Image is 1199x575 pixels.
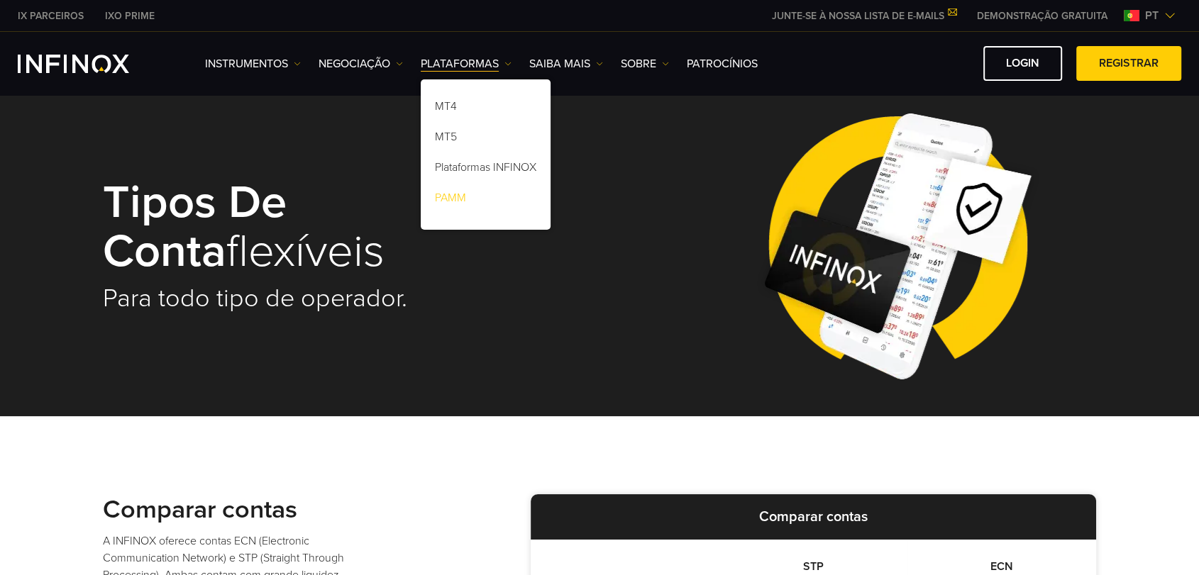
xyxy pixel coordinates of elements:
[319,55,403,72] a: NEGOCIAÇÃO
[421,124,551,155] a: MT5
[103,494,297,525] strong: Comparar contas
[687,55,758,72] a: Patrocínios
[966,9,1118,23] a: INFINOX MENU
[759,508,868,525] strong: Comparar contas
[18,55,162,73] a: INFINOX Logo
[421,55,512,72] a: PLATAFORMAS
[621,55,669,72] a: SOBRE
[94,9,165,23] a: INFINOX
[1076,46,1181,81] a: Registrar
[421,185,551,216] a: PAMM
[7,9,94,23] a: INFINOX
[761,10,966,22] a: JUNTE-SE À NOSSA LISTA DE E-MAILS
[103,283,580,314] h2: Para todo tipo de operador.
[421,94,551,124] a: MT4
[983,46,1062,81] a: Login
[103,179,580,276] h1: flexíveis
[205,55,301,72] a: Instrumentos
[1139,7,1164,24] span: pt
[421,155,551,185] a: Plataformas INFINOX
[103,174,287,279] strong: Tipos de conta
[529,55,603,72] a: Saiba mais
